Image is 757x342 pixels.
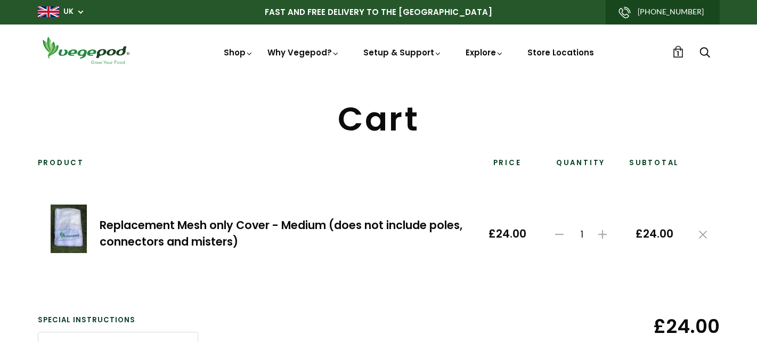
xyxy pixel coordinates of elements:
[38,315,198,325] label: Special instructions
[569,229,595,240] span: 1
[100,217,462,249] a: Replacement Mesh only Cover - Medium (does not include poles, connectors and misters)
[559,315,719,338] span: £24.00
[672,46,684,58] a: 1
[38,103,720,136] h1: Cart
[38,6,59,17] img: gb_large.png
[51,205,87,253] img: Replacement Mesh only Cover - Medium (does not include poles, connectors and misters)
[267,47,340,58] a: Why Vegepod?
[38,35,134,66] img: Vegepod
[623,158,686,176] th: Subtotal
[363,47,442,58] a: Setup & Support
[224,47,254,58] a: Shop
[476,158,539,176] th: Price
[677,48,679,59] span: 1
[489,227,526,241] span: £24.00
[63,6,74,17] a: UK
[636,227,673,241] span: £24.00
[699,47,710,59] a: Search
[527,47,594,58] a: Store Locations
[539,158,623,176] th: Quantity
[38,158,476,176] th: Product
[466,47,504,58] a: Explore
